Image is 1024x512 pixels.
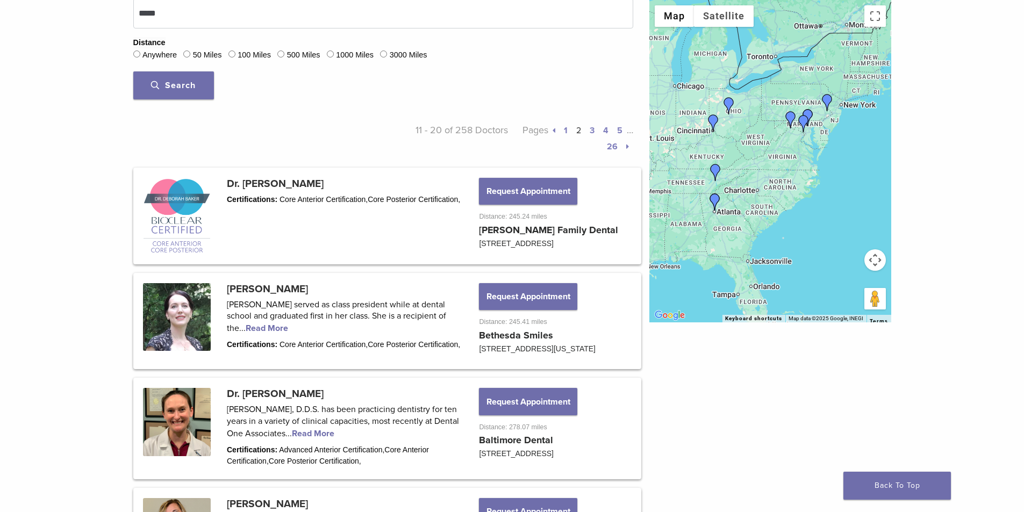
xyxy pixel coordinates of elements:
[864,288,886,309] button: Drag Pegman onto the map to open Street View
[870,318,888,324] a: Terms (opens in new tab)
[383,122,509,154] p: 11 - 20 of 258 Doctors
[508,122,633,154] p: Pages
[864,5,886,27] button: Toggle fullscreen view
[799,109,817,126] div: Dr. Yelena Shirkin
[652,308,688,322] img: Google
[720,97,737,114] div: LegacyFamilyDental
[652,308,688,322] a: Open this area in Google Maps (opens a new window)
[479,283,577,310] button: Request Appointment
[479,388,577,415] button: Request Appointment
[655,5,694,27] button: Show street map
[707,164,724,181] div: Dr. Jeffrey Beeler
[627,124,633,136] span: …
[133,37,166,49] legend: Distance
[725,315,782,322] button: Keyboard shortcuts
[193,49,222,61] label: 50 Miles
[694,5,754,27] button: Show satellite imagery
[705,114,722,132] div: Dr. Angela Arlinghaus
[864,249,886,271] button: Map camera controls
[238,49,271,61] label: 100 Miles
[603,125,608,136] a: 4
[590,125,595,136] a: 3
[287,49,320,61] label: 500 Miles
[607,141,618,152] a: 26
[390,49,427,61] label: 3000 Miles
[151,80,196,91] span: Search
[336,49,374,61] label: 1000 Miles
[142,49,177,61] label: Anywhere
[617,125,622,136] a: 5
[843,472,951,500] a: Back To Top
[706,193,724,211] div: Dr. Harris Siegel
[795,115,812,132] div: Dr. Iris Navabi
[819,94,836,111] div: Dr. Robert Scarazzo
[576,125,581,136] a: 2
[564,125,568,136] a: 1
[479,178,577,205] button: Request Appointment
[789,315,863,321] span: Map data ©2025 Google, INEGI
[133,71,214,99] button: Search
[782,111,799,128] div: Dr. Deborah Baker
